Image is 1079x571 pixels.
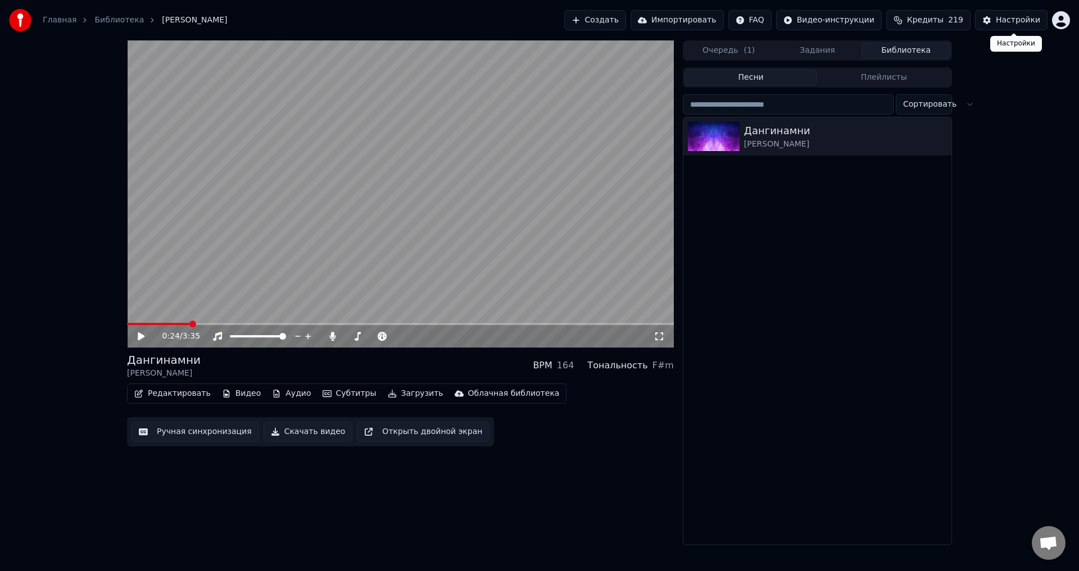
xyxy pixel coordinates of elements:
span: 0:24 [162,331,180,342]
button: Редактировать [130,386,215,401]
button: Загрузить [383,386,448,401]
span: 219 [948,15,963,26]
button: Аудио [268,386,315,401]
button: Видео [217,386,266,401]
span: 3:35 [183,331,200,342]
div: BPM [533,359,552,372]
button: Кредиты219 [886,10,971,30]
span: Кредиты [907,15,944,26]
button: Импортировать [631,10,724,30]
a: Главная [43,15,76,26]
div: 164 [557,359,574,372]
div: [PERSON_NAME] [127,368,201,379]
div: [PERSON_NAME] [744,139,947,150]
button: FAQ [728,10,772,30]
div: Облачная библиотека [468,388,560,399]
button: Открыть двойной экран [357,422,489,442]
button: Скачать видео [264,422,353,442]
nav: breadcrumb [43,15,228,26]
a: Библиотека [94,15,144,26]
button: Библиотека [862,43,950,59]
span: ( 1 ) [743,45,755,56]
div: / [162,331,189,342]
div: Настройки [996,15,1040,26]
button: Плейлисты [817,70,950,86]
span: Сортировать [903,99,956,110]
button: Видео-инструкции [776,10,882,30]
img: youka [9,9,31,31]
button: Задания [773,43,862,59]
button: Настройки [975,10,1048,30]
button: Субтитры [318,386,381,401]
span: [PERSON_NAME] [162,15,227,26]
div: Тональность [587,359,647,372]
button: Ручная синхронизация [132,422,259,442]
div: F#m [652,359,674,372]
button: Очередь [684,43,773,59]
button: Создать [564,10,626,30]
button: Песни [684,70,818,86]
div: Открытый чат [1032,526,1066,560]
div: Настройки [990,36,1042,52]
div: Дангинамни [744,123,947,139]
div: Дангинамни [127,352,201,368]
